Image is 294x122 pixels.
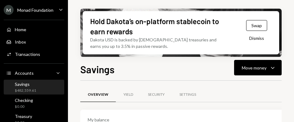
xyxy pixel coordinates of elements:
a: Accounts [4,67,64,78]
h1: Savings [80,63,115,75]
a: Transactions [4,48,64,60]
a: Home [4,24,64,35]
div: Move money [242,65,267,71]
div: Checking [15,98,33,103]
button: Dismiss [241,31,272,45]
div: Settings [179,92,196,97]
div: Accounts [15,70,34,76]
div: Savings [15,82,36,87]
div: Dakota USD is backed by [DEMOGRAPHIC_DATA] treasuries and earns you up to 3.5% in passive rewards. [90,36,226,49]
a: Inbox [4,36,64,47]
a: Yield [116,87,141,103]
a: Overview [80,87,116,103]
div: Security [148,92,165,97]
button: Swap [246,20,267,31]
div: Treasury [15,114,32,119]
a: Checking$0.00 [4,96,64,111]
a: Settings [172,87,204,103]
div: $0.00 [15,104,33,109]
div: M [4,5,14,15]
div: Overview [88,92,108,97]
div: $482,559.61 [15,88,36,93]
div: Home [15,27,26,32]
div: Transactions [15,52,40,57]
div: Inbox [15,39,26,44]
div: Yield [124,92,133,97]
div: Hold Dakota’s on-platform stablecoin to earn rewards [90,16,221,36]
a: Savings$482,559.61 [4,80,64,95]
div: Monad Foundation [17,7,53,13]
a: Security [141,87,172,103]
button: Move money [234,60,282,75]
